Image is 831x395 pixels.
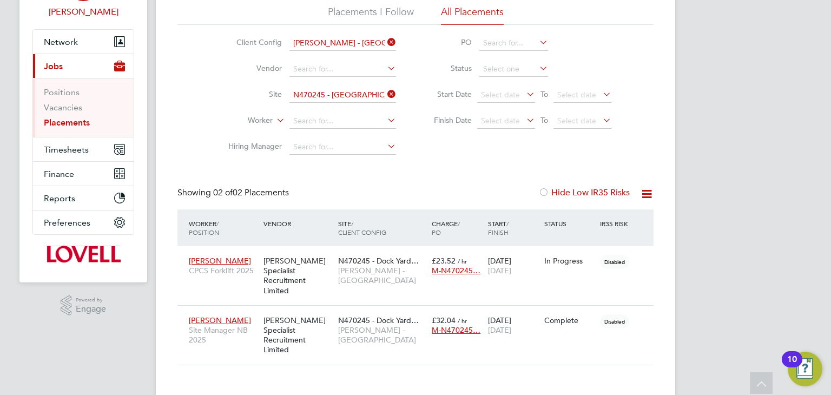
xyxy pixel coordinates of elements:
input: Search for... [289,62,396,77]
span: Disabled [600,255,629,269]
div: Vendor [261,214,335,233]
div: 10 [787,359,797,373]
span: M-N470245… [432,266,480,275]
span: M-N470245… [432,325,480,335]
li: Placements I Follow [328,5,414,25]
input: Select one [479,62,548,77]
span: N470245 - Dock Yard… [338,315,419,325]
li: All Placements [441,5,504,25]
a: Placements [44,117,90,128]
label: Start Date [423,89,472,99]
span: Timesheets [44,144,89,155]
span: / Client Config [338,219,386,236]
input: Search for... [479,36,548,51]
div: Charge [429,214,485,242]
div: [DATE] [485,251,542,281]
div: [DATE] [485,310,542,340]
span: [PERSON_NAME] - [GEOGRAPHIC_DATA] [338,325,426,345]
span: / hr [458,257,467,265]
label: Client Config [220,37,282,47]
span: Site Manager NB 2025 [189,325,258,345]
a: Go to home page [32,246,134,263]
div: Jobs [33,78,134,137]
span: / Finish [488,219,509,236]
span: Select date [481,116,520,126]
img: lovell-logo-retina.png [46,246,120,263]
button: Finance [33,162,134,186]
label: Hiring Manager [220,141,282,151]
div: Start [485,214,542,242]
div: [PERSON_NAME] Specialist Recruitment Limited [261,310,335,360]
span: [DATE] [488,266,511,275]
span: CPCS Forklift 2025 [189,266,258,275]
button: Network [33,30,134,54]
span: Select date [557,90,596,100]
span: 02 Placements [213,187,289,198]
span: Powered by [76,295,106,305]
div: Worker [186,214,261,242]
span: / Position [189,219,219,236]
div: IR35 Risk [597,214,635,233]
a: Vacancies [44,102,82,113]
a: [PERSON_NAME]Site Manager NB 2025[PERSON_NAME] Specialist Recruitment LimitedN470245 - Dock Yard…... [186,310,654,319]
span: £23.52 [432,256,456,266]
span: Preferences [44,218,90,228]
span: Emma Wells [32,5,134,18]
span: Disabled [600,314,629,328]
div: Status [542,214,598,233]
span: Select date [557,116,596,126]
div: In Progress [544,256,595,266]
button: Open Resource Center, 10 new notifications [788,352,822,386]
label: Worker [210,115,273,126]
button: Reports [33,186,134,210]
label: Site [220,89,282,99]
a: [PERSON_NAME]CPCS Forklift 2025[PERSON_NAME] Specialist Recruitment LimitedN470245 - Dock Yard…[P... [186,250,654,259]
label: Finish Date [423,115,472,125]
label: Vendor [220,63,282,73]
span: To [537,87,551,101]
div: Showing [177,187,291,199]
span: [PERSON_NAME] - [GEOGRAPHIC_DATA] [338,266,426,285]
span: [DATE] [488,325,511,335]
span: Finance [44,169,74,179]
span: N470245 - Dock Yard… [338,256,419,266]
span: Engage [76,305,106,314]
span: Select date [481,90,520,100]
span: / PO [432,219,460,236]
span: [PERSON_NAME] [189,315,251,325]
button: Jobs [33,54,134,78]
span: [PERSON_NAME] [189,256,251,266]
input: Search for... [289,114,396,129]
button: Preferences [33,210,134,234]
label: PO [423,37,472,47]
a: Powered byEngage [61,295,107,316]
label: Status [423,63,472,73]
div: Site [335,214,429,242]
label: Hide Low IR35 Risks [538,187,630,198]
span: / hr [458,317,467,325]
span: To [537,113,551,127]
button: Timesheets [33,137,134,161]
div: Complete [544,315,595,325]
span: Network [44,37,78,47]
span: Reports [44,193,75,203]
span: Jobs [44,61,63,71]
input: Search for... [289,88,396,103]
div: [PERSON_NAME] Specialist Recruitment Limited [261,251,335,301]
input: Search for... [289,36,396,51]
span: 02 of [213,187,233,198]
input: Search for... [289,140,396,155]
a: Positions [44,87,80,97]
span: £32.04 [432,315,456,325]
